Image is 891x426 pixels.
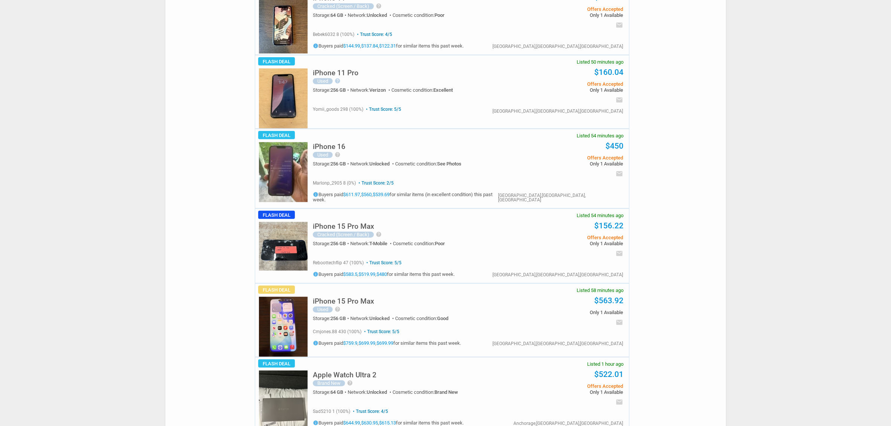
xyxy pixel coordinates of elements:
[313,32,354,37] span: bebek6032 8 (100%)
[594,296,623,305] a: $563.92
[395,316,448,321] div: Cosmetic condition:
[313,107,363,112] span: yomii_goods 298 (100%)
[313,390,348,395] div: Storage:
[259,142,308,202] img: s-l225.jpg
[587,362,623,366] span: Listed 1 hour ago
[313,271,455,277] h5: Buyers paid , , for similar items this past week.
[313,380,345,386] div: Brand New
[510,235,623,240] span: Offers Accepted
[313,329,361,334] span: cmjones.88 430 (100%)
[367,12,387,18] span: Unlocked
[343,272,357,277] a: $583.5
[434,12,445,18] span: Poor
[350,88,391,92] div: Network:
[313,152,333,158] div: Used
[350,316,395,321] div: Network:
[391,88,453,92] div: Cosmetic condition:
[393,390,458,395] div: Cosmetic condition:
[313,143,345,150] h5: iPhone 16
[313,69,358,76] h5: iPhone 11 Pro
[367,389,387,395] span: Unlocked
[313,161,350,166] div: Storage:
[510,390,623,395] span: Only 1 Available
[379,420,396,426] a: $615.13
[577,133,623,138] span: Listed 54 minutes ago
[335,78,341,84] i: help
[616,21,623,29] i: email
[313,13,348,18] div: Storage:
[313,260,364,265] span: reboottechflip 47 (100%)
[605,142,623,150] a: $450
[351,409,388,414] span: Trust Score: 4/5
[433,87,453,93] span: Excellent
[510,384,623,389] span: Offers Accepted
[492,44,623,49] div: [GEOGRAPHIC_DATA],[GEOGRAPHIC_DATA],[GEOGRAPHIC_DATA]
[492,109,623,113] div: [GEOGRAPHIC_DATA],[GEOGRAPHIC_DATA],[GEOGRAPHIC_DATA]
[434,389,458,395] span: Brand New
[313,371,376,378] h5: Apple Watch Ultra 2
[350,241,393,246] div: Network:
[361,420,378,426] a: $630.95
[258,131,295,139] span: Flash Deal
[365,260,402,265] span: Trust Score: 5/5
[369,241,387,246] span: T-Mobile
[393,13,445,18] div: Cosmetic condition:
[313,420,318,426] i: info
[313,192,498,202] h5: Buyers paid , , for similar items (in excellent condition) this past week.
[510,88,623,92] span: Only 1 Available
[350,161,395,166] div: Network:
[369,161,390,167] span: Unlocked
[358,341,375,346] a: $699.99
[348,13,393,18] div: Network:
[313,3,374,9] div: Cracked (Screen / Back)
[313,271,318,277] i: info
[343,43,360,49] a: $144.99
[361,192,372,198] a: $560
[376,272,387,277] a: $480
[376,341,393,346] a: $699.99
[313,241,350,246] div: Storage:
[335,152,341,158] i: help
[510,310,623,315] span: Only 1 Available
[616,96,623,104] i: email
[510,241,623,246] span: Only 1 Available
[313,144,345,150] a: iPhone 16
[594,221,623,230] a: $156.22
[330,389,343,395] span: 64 GB
[258,57,295,66] span: Flash Deal
[363,329,399,334] span: Trust Score: 5/5
[616,398,623,406] i: email
[510,155,623,160] span: Offers Accepted
[492,341,623,346] div: [GEOGRAPHIC_DATA],[GEOGRAPHIC_DATA],[GEOGRAPHIC_DATA]
[313,43,464,49] h5: Buyers paid , , for similar items this past week.
[364,107,401,112] span: Trust Score: 5/5
[258,359,295,368] span: Flash Deal
[616,170,623,177] i: email
[313,298,374,305] h5: iPhone 15 Pro Max
[577,288,623,293] span: Listed 58 minutes ago
[259,222,308,271] img: s-l225.jpg
[498,193,623,202] div: [GEOGRAPHIC_DATA],[GEOGRAPHIC_DATA],[GEOGRAPHIC_DATA]
[330,87,346,93] span: 256 GB
[313,420,464,426] h5: Buyers paid , , for similar items this past week.
[258,211,295,219] span: Flash Deal
[313,316,350,321] div: Storage:
[259,69,308,128] img: s-l225.jpg
[369,87,386,93] span: Verizon
[330,161,346,167] span: 256 GB
[313,373,376,378] a: Apple Watch Ultra 2
[361,43,378,49] a: $137.84
[376,231,382,237] i: help
[395,161,461,166] div: Cosmetic condition:
[313,340,461,346] h5: Buyers paid , , for similar items this past week.
[437,316,448,321] span: Good
[335,306,341,312] i: help
[379,43,396,49] a: $122.31
[513,421,623,426] div: Anchorage,[GEOGRAPHIC_DATA],[GEOGRAPHIC_DATA]
[313,223,374,230] h5: iPhone 15 Pro Max
[369,316,390,321] span: Unlocked
[313,180,356,186] span: marlonp_2905 8 (0%)
[510,82,623,86] span: Offers Accepted
[330,316,346,321] span: 256 GB
[437,161,461,167] span: See Photos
